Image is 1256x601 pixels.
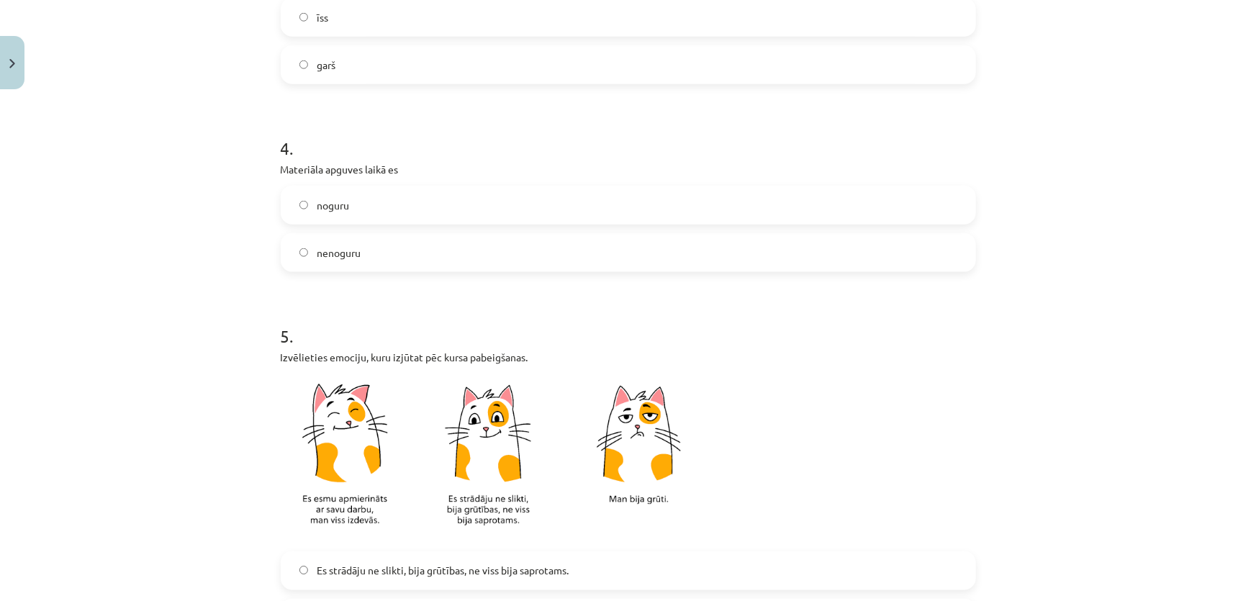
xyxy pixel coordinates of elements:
input: Es strādāju ne slikti, bija grūtības, ne viss bija saprotams. [299,566,309,575]
p: Materiāla apguves laikā es [281,162,976,177]
span: Es strādāju ne slikti, bija grūtības, ne viss bija saprotams. [317,563,569,578]
span: noguru [317,198,349,213]
input: noguru [299,201,309,210]
span: nenoguru [317,245,361,261]
input: garš [299,60,309,70]
img: AD_4nXdSLlfDbtdYCLZTqhD2UE5YyFMIqdD0GzO1H5m773GRzTVfiP7sV52RyRWTyhTG7cYO8oHnwOWzk7eDU4vKNv5il4DGD... [281,374,713,543]
h1: 5 . [281,301,976,345]
h1: 4 . [281,113,976,158]
span: garš [317,58,335,73]
input: nenoguru [299,248,309,258]
img: icon-close-lesson-0947bae3869378f0d4975bcd49f059093ad1ed9edebbc8119c70593378902aed.svg [9,59,15,68]
span: īss [317,10,328,25]
p: Izvēlieties emociju, kuru izjūtat pēc kursa pabeigšanas. [281,350,976,365]
input: īss [299,13,309,22]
